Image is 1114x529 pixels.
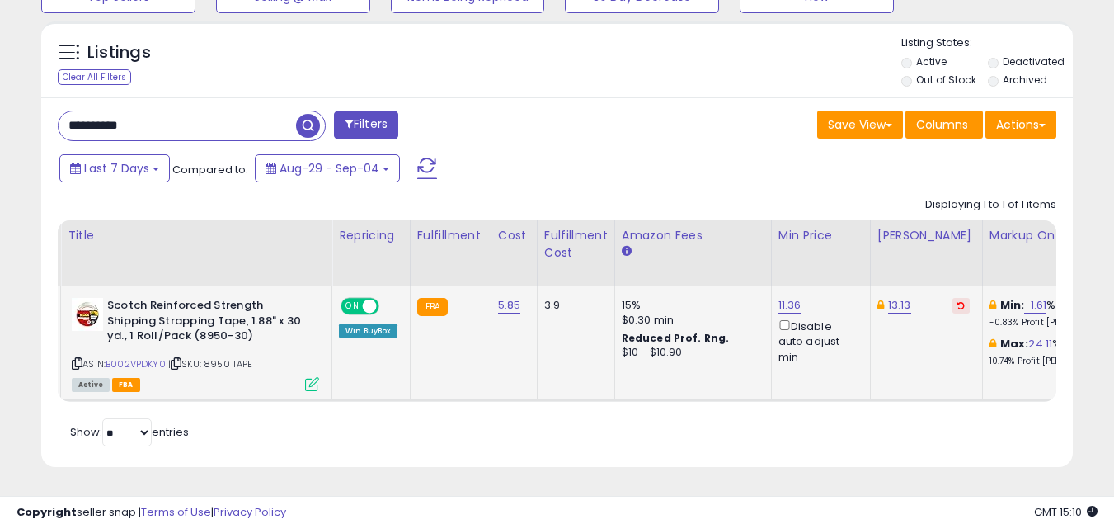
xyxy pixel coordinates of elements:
[985,111,1056,139] button: Actions
[1000,336,1029,352] b: Max:
[877,300,884,310] i: This overrides the store level Dynamic Max Price for this listing
[141,504,211,520] a: Terms of Use
[622,227,764,244] div: Amazon Fees
[377,300,403,314] span: OFF
[1024,297,1046,314] a: -1.61
[544,298,602,313] div: 3.9
[778,227,863,244] div: Min Price
[888,297,911,314] a: 13.13
[417,298,448,316] small: FBA
[342,300,363,314] span: ON
[87,41,151,64] h5: Listings
[1028,336,1052,352] a: 24.11
[957,301,965,309] i: Revert to store-level Dynamic Max Price
[72,378,110,392] span: All listings currently available for purchase on Amazon
[107,298,308,348] b: Scotch Reinforced Strength Shipping Strapping Tape, 1.88" x 30 yd., 1 Roll/Pack (8950-30)
[1003,54,1065,68] label: Deactivated
[989,338,996,349] i: This overrides the store level max markup for this listing
[1003,73,1047,87] label: Archived
[901,35,1073,51] p: Listing States:
[255,154,400,182] button: Aug-29 - Sep-04
[916,54,947,68] label: Active
[622,331,730,345] b: Reduced Prof. Rng.
[339,227,403,244] div: Repricing
[778,317,858,365] div: Disable auto adjust min
[498,227,530,244] div: Cost
[214,504,286,520] a: Privacy Policy
[925,197,1056,213] div: Displaying 1 to 1 of 1 items
[112,378,140,392] span: FBA
[1034,504,1098,520] span: 2025-09-12 15:10 GMT
[70,424,189,440] span: Show: entries
[989,300,996,310] i: This overrides the store level min markup for this listing
[106,357,166,371] a: B002VPDKY0
[877,227,975,244] div: [PERSON_NAME]
[778,297,801,314] a: 11.36
[817,111,903,139] button: Save View
[417,227,484,244] div: Fulfillment
[916,116,968,133] span: Columns
[544,227,608,262] div: Fulfillment Cost
[334,111,398,139] button: Filters
[622,346,759,360] div: $10 - $10.90
[622,244,632,259] small: Amazon Fees.
[59,154,170,182] button: Last 7 Days
[339,324,397,338] div: Win BuyBox
[72,298,103,331] img: 41X2lPLkbrL._SL40_.jpg
[280,160,379,177] span: Aug-29 - Sep-04
[1000,297,1025,313] b: Min:
[622,298,759,313] div: 15%
[916,73,976,87] label: Out of Stock
[168,357,253,371] span: | SKU: 8950 TAPE
[905,111,983,139] button: Columns
[16,504,77,520] strong: Copyright
[68,227,325,244] div: Title
[16,505,286,521] div: seller snap | |
[72,298,319,390] div: ASIN:
[498,297,521,314] a: 5.85
[172,162,248,177] span: Compared to:
[84,160,149,177] span: Last 7 Days
[58,69,131,85] div: Clear All Filters
[622,313,759,328] div: $0.30 min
